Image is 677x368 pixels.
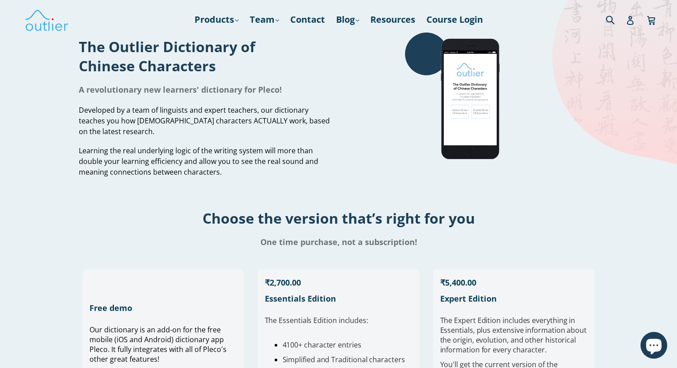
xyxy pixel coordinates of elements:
[79,146,318,177] span: Learning the real underlying logic of the writing system will more than double your learning effi...
[265,277,301,288] span: ₹2,700.00
[440,315,587,355] span: verything in Essentials, plus extensive information about the origin, evolution, and other histor...
[604,10,628,29] input: Search
[265,293,413,304] h1: Essentials Edition
[638,332,670,361] inbox-online-store-chat: Shopify online store chat
[283,340,361,350] span: 4100+ character entries
[440,293,588,304] h1: Expert Edition
[332,12,364,28] a: Blog
[265,315,368,325] span: The Essentials Edition includes:
[422,12,487,28] a: Course Login
[440,315,536,325] span: The Expert Edition includes e
[79,37,332,75] h1: The Outlier Dictionary of Chinese Characters
[79,84,332,95] h1: A revolutionary new learners' dictionary for Pleco!
[24,7,69,33] img: Outlier Linguistics
[286,12,329,28] a: Contact
[190,12,243,28] a: Products
[89,325,227,364] span: Our dictionary is an add-on for the free mobile (iOS and Android) dictionary app Pleco. It fully ...
[440,277,476,288] span: ₹5,400.00
[89,303,237,313] h1: Free demo
[366,12,420,28] a: Resources
[79,105,330,136] span: Developed by a team of linguists and expert teachers, our dictionary teaches you how [DEMOGRAPHIC...
[245,12,284,28] a: Team
[283,355,405,364] span: Simplified and Traditional characters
